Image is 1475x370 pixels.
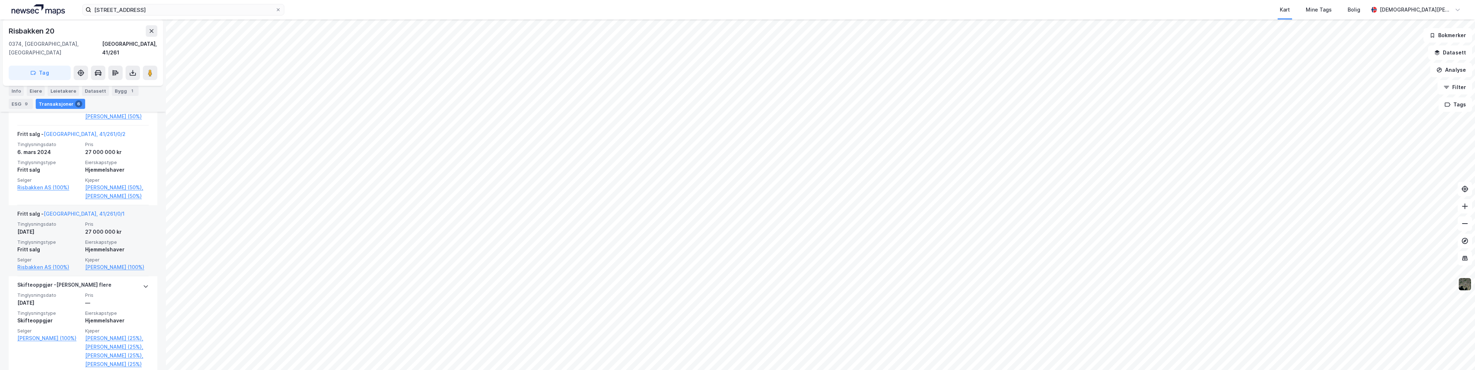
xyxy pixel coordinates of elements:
[17,239,81,245] span: Tinglysningstype
[82,86,109,96] div: Datasett
[17,299,81,307] div: [DATE]
[17,210,124,221] div: Fritt salg -
[17,130,126,141] div: Fritt salg -
[17,228,81,236] div: [DATE]
[17,334,81,343] a: [PERSON_NAME] (100%)
[9,25,56,37] div: Risbakken 20
[23,100,30,107] div: 9
[44,131,126,137] a: [GEOGRAPHIC_DATA], 41/261/0/2
[44,211,124,217] a: [GEOGRAPHIC_DATA], 41/261/0/1
[17,183,81,192] a: Risbakken AS (100%)
[27,86,45,96] div: Eiere
[85,245,149,254] div: Hjemmelshaver
[17,310,81,316] span: Tinglysningstype
[17,245,81,254] div: Fritt salg
[128,87,136,94] div: 1
[17,328,81,334] span: Selger
[9,66,71,80] button: Tag
[85,159,149,166] span: Eierskapstype
[1428,45,1472,60] button: Datasett
[17,148,81,157] div: 6. mars 2024
[36,99,85,109] div: Transaksjoner
[9,40,102,57] div: 0374, [GEOGRAPHIC_DATA], [GEOGRAPHIC_DATA]
[1280,5,1290,14] div: Kart
[85,228,149,236] div: 27 000 000 kr
[85,263,149,272] a: [PERSON_NAME] (100%)
[85,299,149,307] div: —
[17,263,81,272] a: Risbakken AS (100%)
[1380,5,1452,14] div: [DEMOGRAPHIC_DATA][PERSON_NAME]
[85,343,149,351] a: [PERSON_NAME] (25%),
[1423,28,1472,43] button: Bokmerker
[1458,277,1472,291] img: 9k=
[85,316,149,325] div: Hjemmelshaver
[17,257,81,263] span: Selger
[91,4,275,15] input: Søk på adresse, matrikkel, gårdeiere, leietakere eller personer
[85,192,149,201] a: [PERSON_NAME] (50%)
[9,99,33,109] div: ESG
[1430,63,1472,77] button: Analyse
[1306,5,1332,14] div: Mine Tags
[85,177,149,183] span: Kjøper
[1437,80,1472,94] button: Filter
[12,4,65,15] img: logo.a4113a55bc3d86da70a041830d287a7e.svg
[9,86,24,96] div: Info
[1348,5,1360,14] div: Bolig
[85,221,149,227] span: Pris
[85,239,149,245] span: Eierskapstype
[112,86,139,96] div: Bygg
[1439,335,1475,370] iframe: Chat Widget
[17,292,81,298] span: Tinglysningsdato
[17,177,81,183] span: Selger
[102,40,157,57] div: [GEOGRAPHIC_DATA], 41/261
[17,166,81,174] div: Fritt salg
[85,257,149,263] span: Kjøper
[17,281,111,292] div: Skifteoppgjør - [PERSON_NAME] flere
[85,183,149,192] a: [PERSON_NAME] (50%),
[85,360,149,369] a: [PERSON_NAME] (25%)
[85,292,149,298] span: Pris
[17,159,81,166] span: Tinglysningstype
[17,221,81,227] span: Tinglysningsdato
[48,86,79,96] div: Leietakere
[85,112,149,121] a: [PERSON_NAME] (50%)
[85,310,149,316] span: Eierskapstype
[75,100,82,107] div: 6
[85,328,149,334] span: Kjøper
[85,148,149,157] div: 27 000 000 kr
[85,141,149,147] span: Pris
[1439,97,1472,112] button: Tags
[85,166,149,174] div: Hjemmelshaver
[85,351,149,360] a: [PERSON_NAME] (25%),
[85,334,149,343] a: [PERSON_NAME] (25%),
[17,316,81,325] div: Skifteoppgjør
[17,141,81,147] span: Tinglysningsdato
